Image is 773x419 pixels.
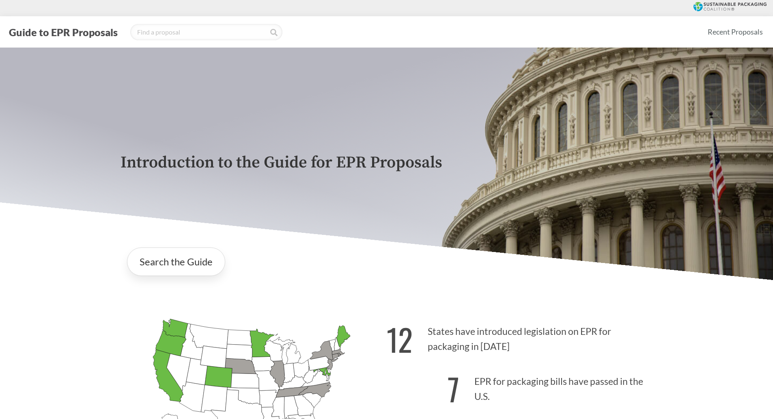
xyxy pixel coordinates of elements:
input: Find a proposal [130,24,282,40]
p: States have introduced legislation on EPR for packaging in [DATE] [387,312,653,362]
strong: 12 [387,317,413,362]
p: EPR for packaging bills have passed in the U.S. [387,362,653,412]
button: Guide to EPR Proposals [6,26,120,39]
p: Introduction to the Guide for EPR Proposals [121,154,653,172]
a: Search the Guide [127,247,225,276]
strong: 7 [448,366,459,411]
a: Recent Proposals [704,23,767,41]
